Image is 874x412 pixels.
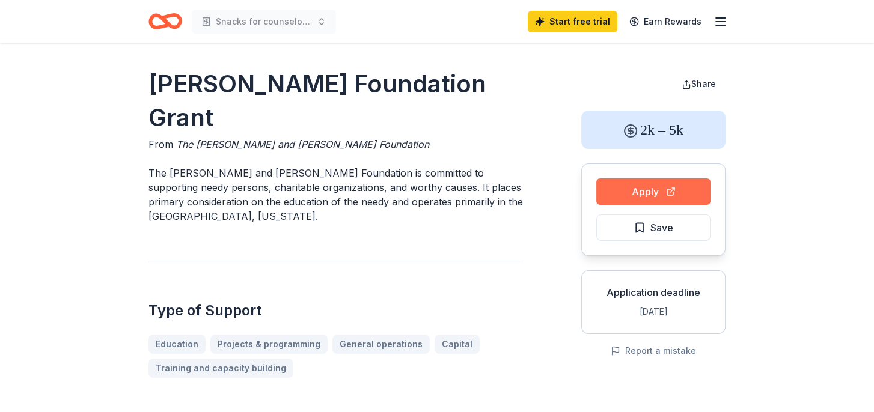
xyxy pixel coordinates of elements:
button: Save [596,214,711,241]
a: General operations [332,335,430,354]
h1: [PERSON_NAME] Foundation Grant [148,67,524,135]
button: Share [672,72,726,96]
div: From [148,137,524,151]
a: Earn Rewards [622,11,709,32]
span: Save [650,220,673,235]
a: Projects & programming [210,335,328,354]
p: The [PERSON_NAME] and [PERSON_NAME] Foundation is committed to supporting needy persons, charitab... [148,166,524,223]
a: Home [148,7,182,35]
div: 2k – 5k [581,111,726,149]
a: Start free trial [528,11,617,32]
span: The [PERSON_NAME] and [PERSON_NAME] Foundation [176,138,429,150]
div: [DATE] [591,304,715,319]
span: Share [691,79,716,89]
h2: Type of Support [148,301,524,320]
button: Report a mistake [611,344,696,358]
a: Training and capacity building [148,359,293,378]
div: Application deadline [591,285,715,300]
a: Education [148,335,206,354]
button: Apply [596,178,711,205]
span: Snacks for counselors and clients [216,14,312,29]
a: Capital [435,335,480,354]
button: Snacks for counselors and clients [192,10,336,34]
